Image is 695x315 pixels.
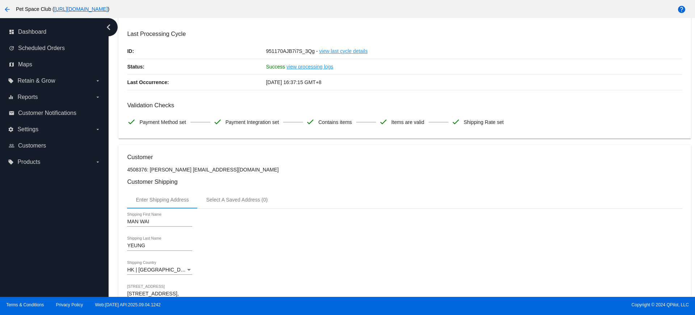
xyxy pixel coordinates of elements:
a: Privacy Policy [56,302,83,307]
mat-icon: check [379,117,388,126]
i: arrow_drop_down [95,94,101,100]
span: Dashboard [18,29,46,35]
i: equalizer [8,94,14,100]
span: Pet Space Club ( ) [16,6,109,12]
p: Status: [127,59,266,74]
div: Enter Shipping Address [136,197,189,203]
mat-icon: check [127,117,136,126]
span: 951170AJB7i7S_3Qg - [266,48,318,54]
mat-icon: check [306,117,315,126]
a: view last cycle details [319,43,368,59]
a: [URL][DOMAIN_NAME] [54,6,108,12]
a: update Scheduled Orders [9,42,101,54]
a: dashboard Dashboard [9,26,101,38]
a: view processing logs [287,59,333,74]
span: Copyright © 2024 QPilot, LLC [354,302,689,307]
input: Shipping Last Name [127,243,192,249]
span: Items are valid [391,115,424,130]
p: 4508376: [PERSON_NAME] [EMAIL_ADDRESS][DOMAIN_NAME] [127,167,682,173]
span: Contains items [318,115,352,130]
h3: Customer Shipping [127,178,682,185]
span: Retain & Grow [17,78,55,84]
mat-icon: check [213,117,222,126]
i: email [9,110,14,116]
span: Customer Notifications [18,110,76,116]
input: Shipping First Name [127,219,192,225]
i: people_outline [9,143,14,149]
span: HK | [GEOGRAPHIC_DATA] [127,267,191,273]
i: arrow_drop_down [95,159,101,165]
span: Maps [18,61,32,68]
i: arrow_drop_down [95,78,101,84]
p: Last Occurrence: [127,75,266,90]
i: settings [8,127,14,132]
span: Shipping Rate set [464,115,504,130]
span: Products [17,159,40,165]
span: Customers [18,142,46,149]
h3: Customer [127,154,682,161]
a: email Customer Notifications [9,107,101,119]
mat-icon: arrow_back [3,5,12,14]
i: dashboard [9,29,14,35]
a: Web:[DATE] API:2025.09.04.1242 [95,302,161,307]
a: Terms & Conditions [6,302,44,307]
span: Reports [17,94,38,100]
span: Success [266,64,285,70]
span: Scheduled Orders [18,45,65,51]
span: [DATE] 16:37:15 GMT+8 [266,79,321,85]
span: Payment Method set [139,115,186,130]
i: update [9,45,14,51]
a: people_outline Customers [9,140,101,152]
h3: Validation Checks [127,102,682,109]
span: Settings [17,126,38,133]
a: map Maps [9,59,101,70]
i: local_offer [8,159,14,165]
mat-select: Shipping Country [127,267,192,273]
h3: Last Processing Cycle [127,30,682,37]
mat-icon: help [677,5,686,14]
i: arrow_drop_down [95,127,101,132]
i: chevron_left [103,21,114,33]
mat-icon: check [451,117,460,126]
p: ID: [127,43,266,59]
input: Shipping Street 1 [127,291,682,297]
span: Payment Integration set [226,115,279,130]
i: map [9,62,14,67]
i: local_offer [8,78,14,84]
div: Select A Saved Address (0) [206,197,268,203]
